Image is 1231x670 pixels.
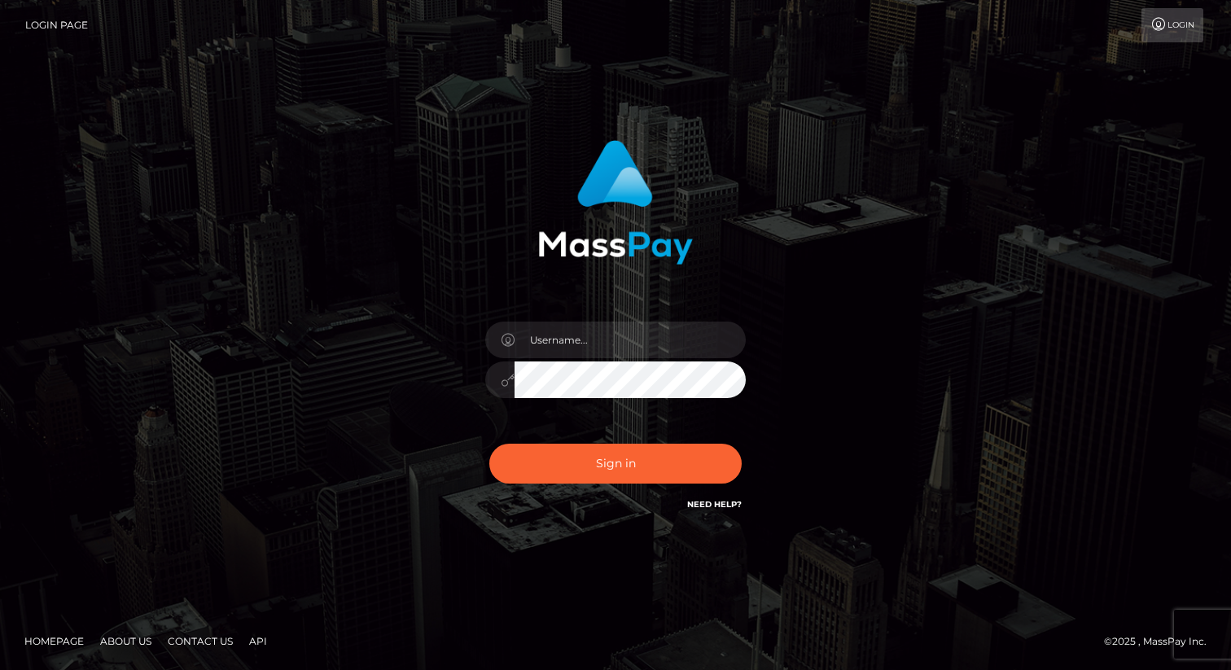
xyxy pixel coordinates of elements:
a: Login [1141,8,1203,42]
a: API [243,628,274,654]
a: Need Help? [687,499,742,510]
a: About Us [94,628,158,654]
a: Homepage [18,628,90,654]
img: MassPay Login [538,140,693,265]
button: Sign in [489,444,742,484]
a: Login Page [25,8,88,42]
a: Contact Us [161,628,239,654]
div: © 2025 , MassPay Inc. [1104,633,1219,650]
input: Username... [515,322,746,358]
